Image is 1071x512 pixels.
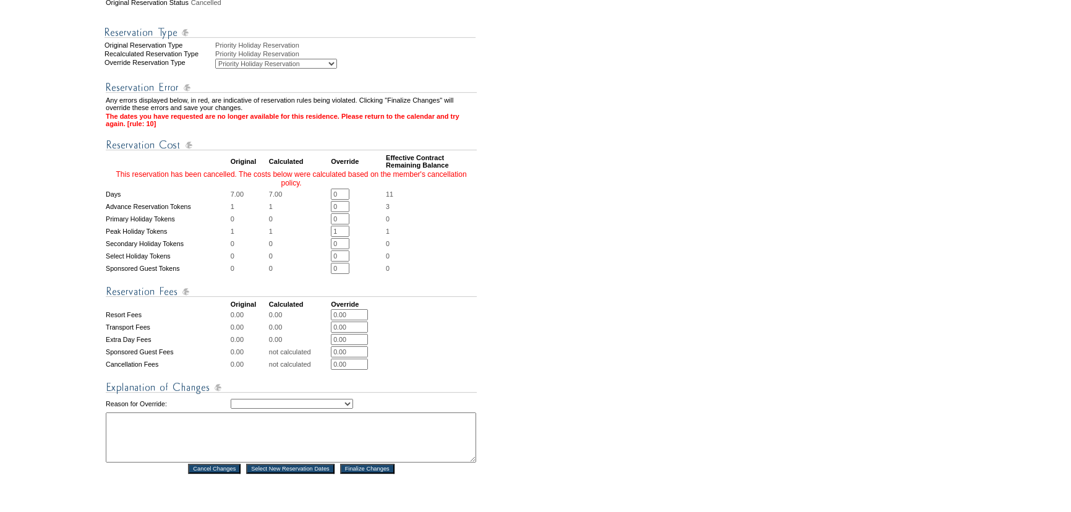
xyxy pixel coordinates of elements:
td: Original [231,154,268,169]
td: 1 [269,226,330,237]
td: Resort Fees [106,309,229,320]
td: 1 [231,201,268,212]
td: 0.00 [231,322,268,333]
div: Original Reservation Type [105,41,214,49]
input: Finalize Changes [340,464,395,474]
span: 0 [386,265,390,272]
input: Select New Reservation Dates [246,464,335,474]
td: not calculated [269,346,330,357]
td: The dates you have requested are no longer available for this residence. Please return to the cal... [106,113,477,127]
td: 7.00 [269,189,330,200]
td: 0.00 [231,309,268,320]
td: Advance Reservation Tokens [106,201,229,212]
td: 7.00 [231,189,268,200]
input: Cancel Changes [188,464,241,474]
td: Calculated [269,154,330,169]
span: 0 [386,215,390,223]
td: Secondary Holiday Tokens [106,238,229,249]
td: Effective Contract Remaining Balance [386,154,477,169]
span: 0 [386,240,390,247]
img: Reservation Errors [106,80,477,95]
span: 3 [386,203,390,210]
div: Override Reservation Type [105,59,214,69]
span: 1 [386,228,390,235]
td: Transport Fees [106,322,229,333]
td: Reason for Override: [106,396,229,411]
td: 0.00 [231,359,268,370]
td: Days [106,189,229,200]
td: Original [231,301,268,308]
img: Explanation of Changes [106,380,477,395]
td: 1 [231,226,268,237]
td: Calculated [269,301,330,308]
td: 0 [269,213,330,224]
span: 11 [386,190,393,198]
td: Primary Holiday Tokens [106,213,229,224]
td: Any errors displayed below, in red, are indicative of reservation rules being violated. Clicking ... [106,96,477,111]
td: 0 [269,250,330,262]
td: 0 [269,263,330,274]
td: Extra Day Fees [106,334,229,345]
td: Override [331,154,385,169]
td: not calculated [269,359,330,370]
img: Reservation Cost [106,137,477,153]
td: This reservation has been cancelled. The costs below were calculated based on the member's cancel... [106,170,477,187]
span: 0 [386,252,390,260]
td: 0 [231,250,268,262]
td: 0.00 [231,346,268,357]
td: 0 [231,213,268,224]
td: Peak Holiday Tokens [106,226,229,237]
td: 0.00 [269,322,330,333]
div: Priority Holiday Reservation [215,41,478,49]
td: 0 [231,263,268,274]
td: 0.00 [231,334,268,345]
img: Reservation Fees [106,284,477,299]
td: 0.00 [269,309,330,320]
img: Reservation Type [105,25,476,40]
td: Override [331,301,385,308]
div: Recalculated Reservation Type [105,50,214,58]
td: Select Holiday Tokens [106,250,229,262]
td: 0 [231,238,268,249]
td: Cancellation Fees [106,359,229,370]
td: Sponsored Guest Tokens [106,263,229,274]
td: 0.00 [269,334,330,345]
td: Sponsored Guest Fees [106,346,229,357]
div: Priority Holiday Reservation [215,50,478,58]
td: 0 [269,238,330,249]
td: 1 [269,201,330,212]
